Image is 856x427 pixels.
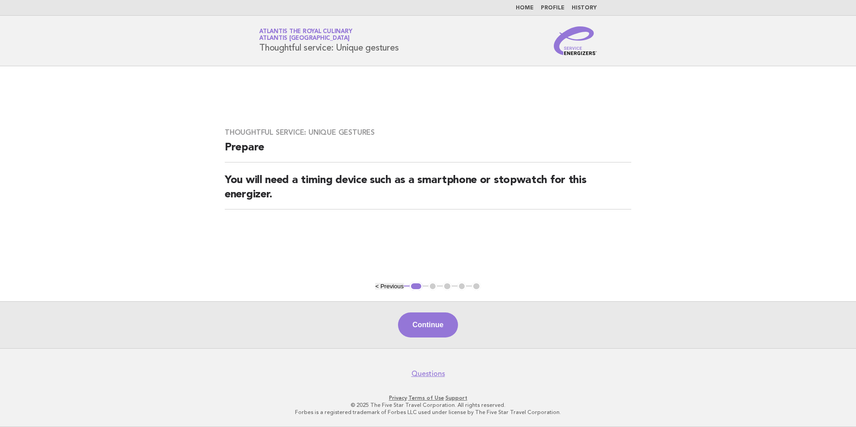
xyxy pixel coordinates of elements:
[389,395,407,401] a: Privacy
[375,283,403,290] button: < Previous
[398,312,458,337] button: Continue
[225,141,631,162] h2: Prepare
[541,5,565,11] a: Profile
[225,128,631,137] h3: Thoughtful service: Unique gestures
[554,26,597,55] img: Service Energizers
[154,409,702,416] p: Forbes is a registered trademark of Forbes LLC used under license by The Five Star Travel Corpora...
[411,369,445,378] a: Questions
[259,29,398,52] h1: Thoughtful service: Unique gestures
[516,5,534,11] a: Home
[410,282,423,291] button: 1
[259,29,352,41] a: Atlantis the Royal CulinaryAtlantis [GEOGRAPHIC_DATA]
[154,394,702,401] p: · ·
[225,173,631,209] h2: You will need a timing device such as a smartphone or stopwatch for this energizer.
[154,401,702,409] p: © 2025 The Five Star Travel Corporation. All rights reserved.
[259,36,350,42] span: Atlantis [GEOGRAPHIC_DATA]
[445,395,467,401] a: Support
[408,395,444,401] a: Terms of Use
[572,5,597,11] a: History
